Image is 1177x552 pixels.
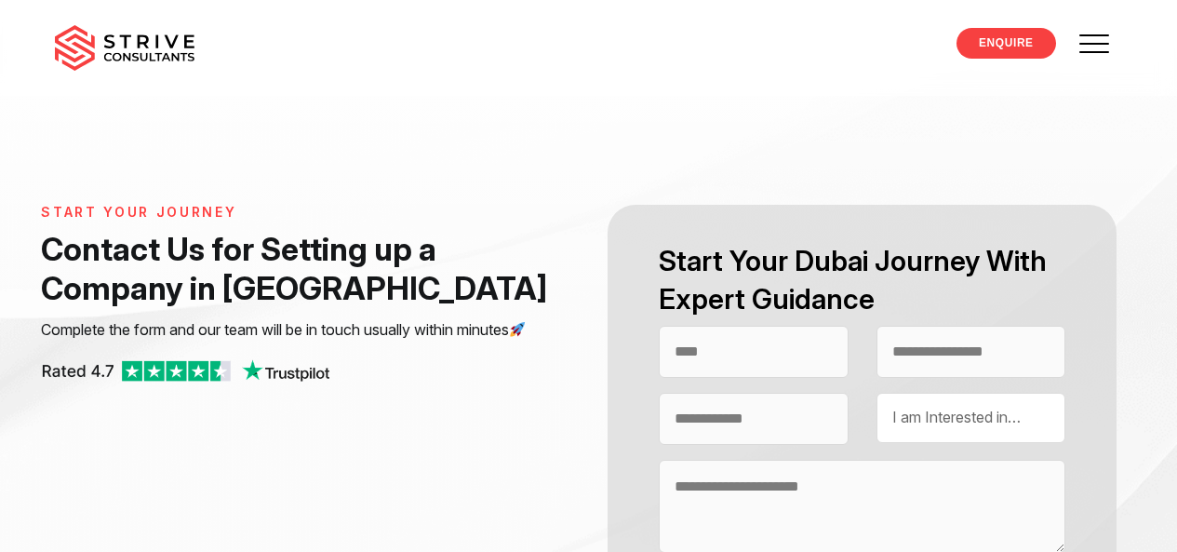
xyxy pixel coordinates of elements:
[41,205,567,221] h6: START YOUR JOURNEY
[41,230,567,308] h1: Contact Us for Setting up a Company in [GEOGRAPHIC_DATA]
[956,28,1056,59] a: ENQUIRE
[659,242,1065,318] h2: Start Your Dubai Journey With Expert Guidance
[510,322,525,337] img: 🚀
[892,408,1021,426] span: I am Interested in…
[41,317,567,343] p: Complete the form and our team will be in touch usually within minutes
[55,25,194,72] img: main-logo.svg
